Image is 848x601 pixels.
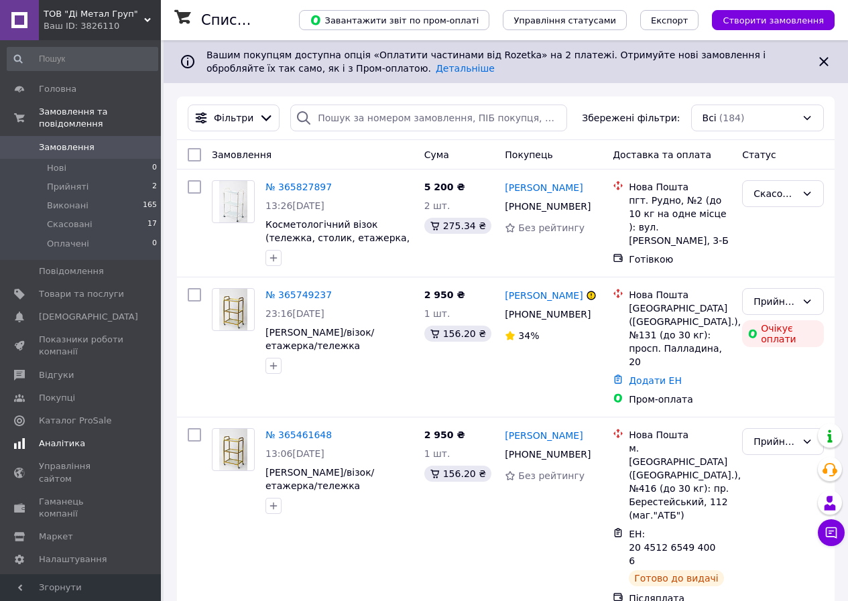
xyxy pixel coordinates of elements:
[703,111,717,125] span: Всі
[212,288,255,331] a: Фото товару
[39,106,161,130] span: Замовлення та повідомлення
[152,162,157,174] span: 0
[212,149,271,160] span: Замовлення
[212,180,255,223] a: Фото товару
[39,553,107,565] span: Налаштування
[265,219,410,257] a: Косметологічний візок (тележка, столик, етажерка, полка)
[290,105,567,131] input: Пошук за номером замовлення, ПІБ покупця, номером телефону, Email, номером накладної
[436,63,495,74] a: Детальніше
[640,10,699,30] button: Експорт
[214,111,253,125] span: Фільтри
[629,375,682,386] a: Додати ЕН
[505,429,583,442] a: [PERSON_NAME]
[629,253,731,266] div: Готівкою
[265,308,324,319] span: 23:16[DATE]
[505,149,552,160] span: Покупець
[723,15,824,25] span: Створити замовлення
[219,289,247,330] img: Фото товару
[299,10,489,30] button: Завантажити звіт по пром-оплаті
[265,289,332,300] a: № 365749237
[742,320,824,347] div: Очікує оплати
[629,570,724,586] div: Готово до видачі
[152,238,157,250] span: 0
[44,20,161,32] div: Ваш ID: 3826110
[39,531,73,543] span: Маркет
[147,218,157,230] span: 17
[424,429,465,440] span: 2 950 ₴
[219,181,247,222] img: Фото товару
[39,334,124,358] span: Показники роботи компанії
[39,460,124,484] span: Управління сайтом
[629,428,731,442] div: Нова Пошта
[629,442,731,522] div: м. [GEOGRAPHIC_DATA] ([GEOGRAPHIC_DATA].), №416 (до 30 кг): пр. Берестейський, 112 (маг."АТБ")
[310,14,479,26] span: Завантажити звіт по пром-оплаті
[424,308,450,319] span: 1 шт.
[39,392,75,404] span: Покупці
[265,182,332,192] a: № 365827897
[502,197,591,216] div: [PHONE_NUMBER]
[505,181,583,194] a: [PERSON_NAME]
[265,467,412,505] a: [PERSON_NAME]/візок/етажерка/тележка косметолога, beauty-майстра
[712,10,835,30] button: Створити замовлення
[753,294,796,309] div: Прийнято
[152,181,157,193] span: 2
[629,180,731,194] div: Нова Пошта
[629,393,731,406] div: Пром-оплата
[39,496,124,520] span: Гаманець компанії
[39,141,95,153] span: Замовлення
[502,445,591,464] div: [PHONE_NUMBER]
[629,529,715,566] span: ЕН: 20 4512 6549 4006
[699,14,835,25] a: Створити замовлення
[47,162,66,174] span: Нові
[44,8,144,20] span: ТОВ "Ді Метал Груп"
[629,194,731,247] div: пгт. Рудно, №2 (до 10 кг на одне місце ): вул. [PERSON_NAME], 3-Б
[201,12,337,28] h1: Список замовлень
[582,111,680,125] span: Збережені фільтри:
[265,429,332,440] a: № 365461648
[265,327,412,364] a: [PERSON_NAME]/візок/етажерка/тележка косметолога, beauty-майстра
[39,311,138,323] span: [DEMOGRAPHIC_DATA]
[212,428,255,471] a: Фото товару
[424,448,450,459] span: 1 шт.
[39,415,111,427] span: Каталог ProSale
[424,326,491,342] div: 156.20 ₴
[719,113,745,123] span: (184)
[47,200,88,212] span: Виконані
[613,149,711,160] span: Доставка та оплата
[503,10,627,30] button: Управління статусами
[502,305,591,324] div: [PHONE_NUMBER]
[753,434,796,449] div: Прийнято
[39,369,74,381] span: Відгуки
[424,200,450,211] span: 2 шт.
[219,429,247,470] img: Фото товару
[7,47,158,71] input: Пошук
[424,466,491,482] div: 156.20 ₴
[143,200,157,212] span: 165
[424,182,465,192] span: 5 200 ₴
[39,438,85,450] span: Аналітика
[518,222,585,233] span: Без рейтингу
[39,83,76,95] span: Головна
[47,238,89,250] span: Оплачені
[742,149,776,160] span: Статус
[629,288,731,302] div: Нова Пошта
[629,302,731,369] div: [GEOGRAPHIC_DATA] ([GEOGRAPHIC_DATA].), №131 (до 30 кг): просп. Палладина, 20
[518,330,539,341] span: 34%
[651,15,688,25] span: Експорт
[265,200,324,211] span: 13:26[DATE]
[518,470,585,481] span: Без рейтингу
[424,218,491,234] div: 275.34 ₴
[39,265,104,277] span: Повідомлення
[47,218,93,230] span: Скасовані
[818,519,845,546] button: Чат з покупцем
[265,448,324,459] span: 13:06[DATE]
[424,289,465,300] span: 2 950 ₴
[753,186,796,201] div: Скасовано
[505,289,583,302] a: [PERSON_NAME]
[513,15,616,25] span: Управління статусами
[39,288,124,300] span: Товари та послуги
[206,50,766,74] span: Вашим покупцям доступна опція «Оплатити частинами від Rozetka» на 2 платежі. Отримуйте нові замов...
